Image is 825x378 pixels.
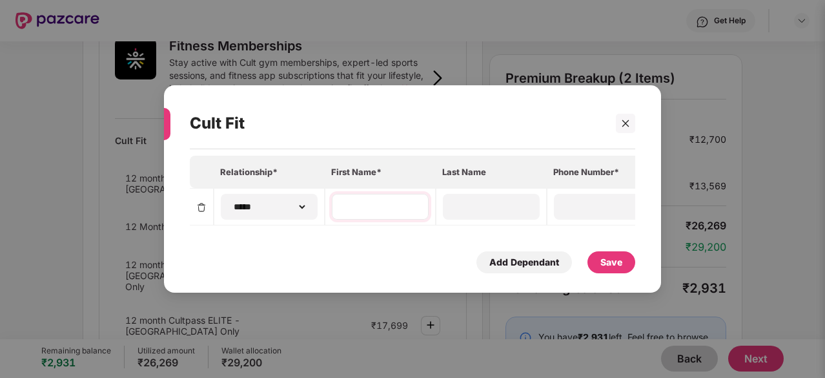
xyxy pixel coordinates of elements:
div: Add Dependant [489,255,559,269]
div: Save [600,255,622,269]
th: Last Name [436,156,547,188]
th: Relationship* [214,156,325,188]
th: Phone Number* [547,156,658,188]
img: svg+xml;base64,PHN2ZyBpZD0iRGVsZXRlLTMyeDMyIiB4bWxucz0iaHR0cDovL3d3dy53My5vcmcvMjAwMC9zdmciIHdpZH... [196,202,207,213]
th: First Name* [325,156,436,188]
span: close [621,119,630,128]
div: Cult Fit [190,98,598,149]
